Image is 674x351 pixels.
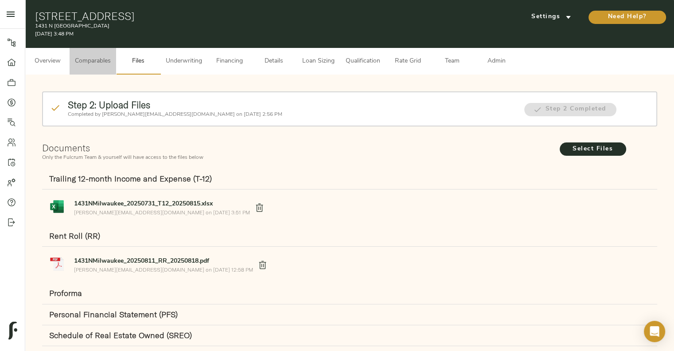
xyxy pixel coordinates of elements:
div: Open Intercom Messenger [644,321,665,342]
a: 1431NMilwaukee_20250811_RR_20250818.pdf[PERSON_NAME][EMAIL_ADDRESS][DOMAIN_NAME] on [DATE] 12:58 PM [42,250,274,280]
span: Admin [479,56,513,67]
button: delete [253,255,273,275]
p: 1431 N [GEOGRAPHIC_DATA] [35,22,455,30]
span: Settings [527,12,576,23]
span: Loan Sizing [301,56,335,67]
h1: [STREET_ADDRESS] [35,10,455,22]
p: Only the Fulcrum Team & yourself will have access to the files below [42,154,554,162]
strong: Proforma [49,288,82,298]
a: 1431NMilwaukee_20250731_T12_20250815.xlsx[PERSON_NAME][EMAIL_ADDRESS][DOMAIN_NAME] on [DATE] 3:51 PM [42,193,271,222]
span: Files [121,56,155,67]
div: Schedule of Real Estate Owned (SREO) [42,325,657,346]
span: Overview [31,56,64,67]
strong: Schedule of Real Estate Owned (SREO) [49,330,192,340]
span: Details [257,56,291,67]
strong: Personal Financial Statement (PFS) [49,309,178,319]
p: [PERSON_NAME][EMAIL_ADDRESS][DOMAIN_NAME] on [DATE] 12:58 PM [74,266,253,273]
span: Underwriting [166,56,202,67]
span: Team [435,56,469,67]
span: Comparables [75,56,111,67]
p: [DATE] 3:48 PM [35,30,455,38]
button: Settings [518,10,584,24]
div: Proforma [42,283,657,304]
div: Trailing 12-month Income and Expense (T-12) [42,169,657,189]
div: Rent Roll (RR) [42,226,657,247]
span: Financing [213,56,246,67]
span: Rate Grid [391,56,425,67]
button: delete [249,198,269,218]
div: Personal Financial Statement (PFS) [42,304,657,325]
button: Need Help? [588,11,666,24]
span: Qualification [346,56,380,67]
p: [PERSON_NAME][EMAIL_ADDRESS][DOMAIN_NAME] on [DATE] 3:51 PM [74,209,250,216]
strong: Step 2: Upload Files [68,99,150,110]
strong: Rent Roll (RR) [49,231,100,241]
span: Select Files [560,142,626,156]
span: Select Files [569,144,617,155]
img: logo [8,322,17,339]
strong: Original File Name: SAXONY 1431, LLC Income Statement - 12 Month (08.01.24 to 07.31.25).xlsx [74,201,213,207]
p: Completed by [PERSON_NAME][EMAIL_ADDRESS][DOMAIN_NAME] on [DATE] 2:56 PM [68,110,515,118]
span: Need Help? [597,12,657,23]
strong: Trailing 12-month Income and Expense (T-12) [49,174,212,184]
h2: Documents [42,142,554,154]
strong: Original File Name: Rent Roll as of 08.18.25- Saxony 1431, LLC.pdf [74,258,209,264]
